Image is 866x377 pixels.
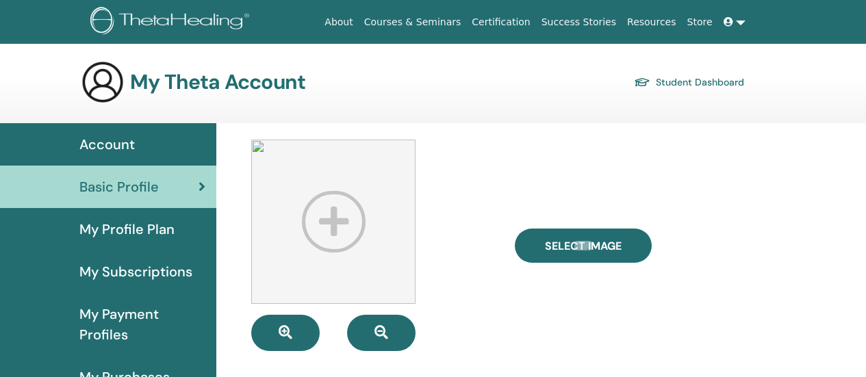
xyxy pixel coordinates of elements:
a: Store [682,10,718,35]
a: Success Stories [536,10,622,35]
img: graduation-cap.svg [634,77,650,88]
span: Account [79,134,135,155]
input: Select Image [574,241,592,250]
h3: My Theta Account [130,70,305,94]
a: About [319,10,358,35]
span: My Subscriptions [79,261,192,282]
span: My Payment Profiles [79,304,205,345]
span: My Profile Plan [79,219,175,239]
a: Student Dashboard [634,73,744,92]
span: Select Image [545,239,622,253]
img: profile [251,140,416,304]
img: logo.png [90,7,254,38]
img: generic-user-icon.jpg [81,60,125,104]
span: Basic Profile [79,177,159,197]
a: Certification [466,10,535,35]
a: Resources [622,10,682,35]
a: Courses & Seminars [359,10,467,35]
